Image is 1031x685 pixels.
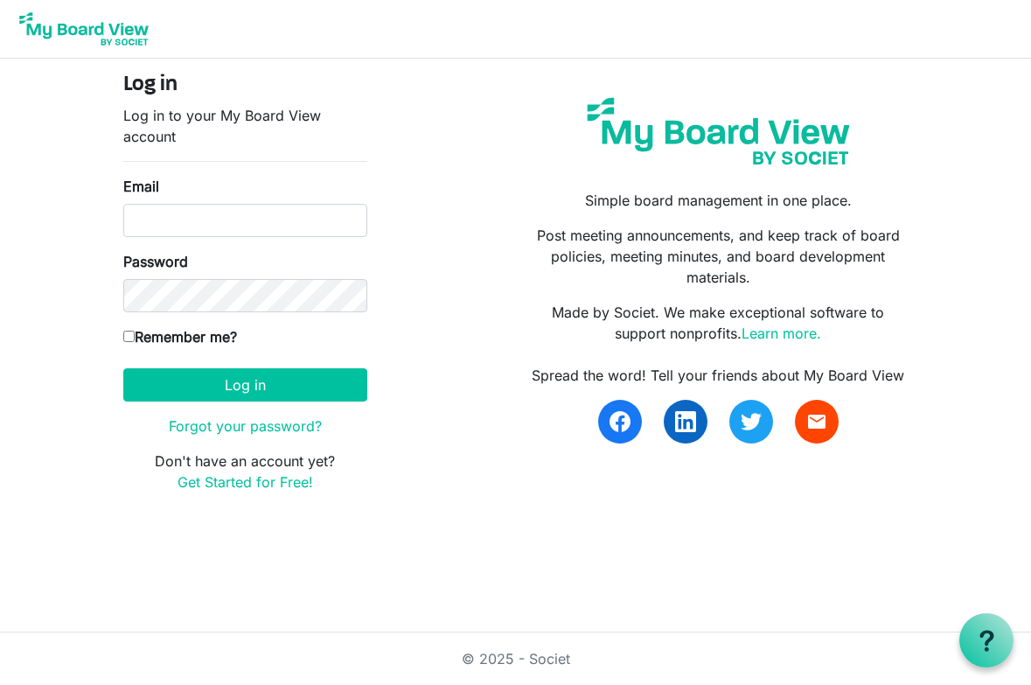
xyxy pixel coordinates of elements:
[123,331,135,342] input: Remember me?
[123,73,367,98] h4: Log in
[528,302,908,344] p: Made by Societ. We make exceptional software to support nonprofits.
[123,326,237,347] label: Remember me?
[806,411,827,432] span: email
[169,417,322,435] a: Forgot your password?
[675,411,696,432] img: linkedin.svg
[742,325,821,342] a: Learn more.
[610,411,630,432] img: facebook.svg
[123,176,159,197] label: Email
[123,368,367,402] button: Log in
[576,87,861,176] img: my-board-view-societ.svg
[123,105,367,147] p: Log in to your My Board View account
[528,190,908,211] p: Simple board management in one place.
[795,400,839,444] a: email
[528,225,908,288] p: Post meeting announcements, and keep track of board policies, meeting minutes, and board developm...
[123,251,188,272] label: Password
[123,451,367,493] p: Don't have an account yet?
[528,365,908,386] div: Spread the word! Tell your friends about My Board View
[462,650,570,668] a: © 2025 - Societ
[741,411,762,432] img: twitter.svg
[14,7,154,51] img: My Board View Logo
[178,473,313,491] a: Get Started for Free!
